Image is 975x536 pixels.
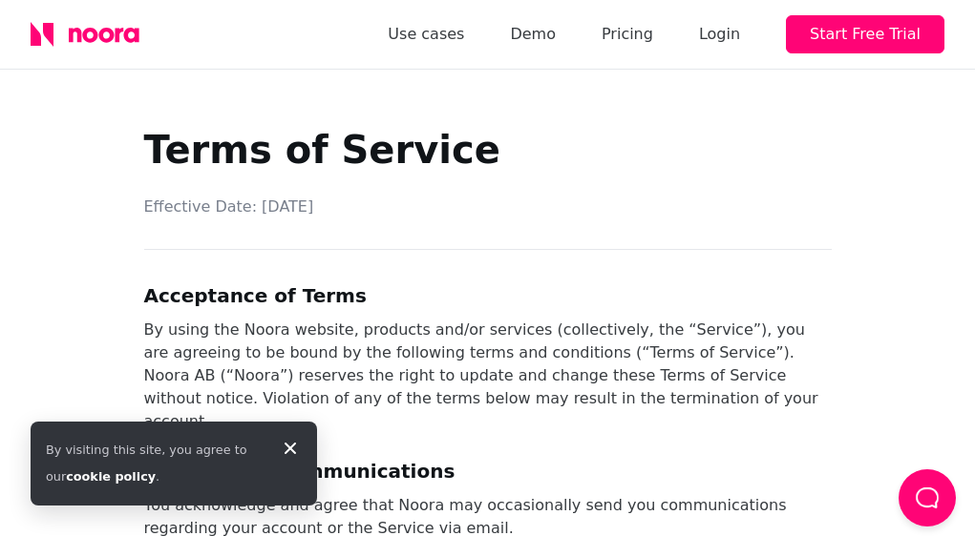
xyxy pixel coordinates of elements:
h1: Terms of Service [144,127,832,173]
a: cookie policy [66,469,156,484]
a: Pricing [602,21,653,48]
h2: Privacy and Communications [144,456,832,486]
p: Effective Date: [DATE] [144,196,832,218]
h2: Acceptance of Terms [144,280,832,311]
a: Use cases [388,21,464,48]
button: Start Free Trial [786,15,944,53]
p: By using the Noora website, products and/or services (collectively, the “Service”), you are agree... [144,319,832,433]
button: Load Chat [899,469,956,526]
div: Login [699,21,740,48]
div: By visiting this site, you agree to our . [46,437,264,490]
a: Demo [510,21,556,48]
